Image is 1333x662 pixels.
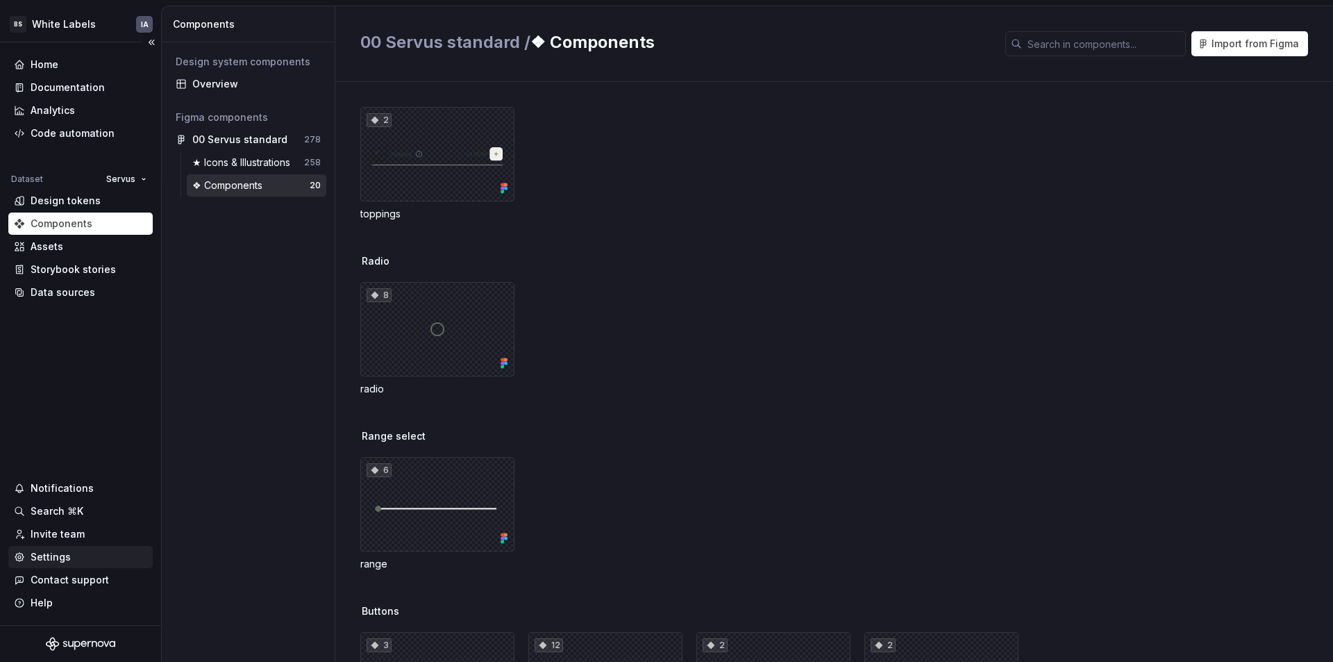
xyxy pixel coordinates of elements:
a: Components [8,213,153,235]
div: 20 [310,180,321,191]
div: Settings [31,550,71,564]
div: 2 [367,113,392,127]
a: Documentation [8,76,153,99]
div: 258 [304,157,321,168]
button: Servus [100,169,153,189]
button: Import from Figma [1191,31,1308,56]
button: BSWhite LabelsIA [3,9,158,39]
div: Contact support [31,573,109,587]
a: ❖ Components20 [187,174,326,197]
div: Invite team [31,527,85,541]
div: Notifications [31,481,94,495]
a: 00 Servus standard278 [170,129,326,151]
a: Code automation [8,122,153,144]
span: Import from Figma [1212,37,1299,51]
div: 3 [367,638,392,652]
div: Assets [31,240,63,254]
div: Components [173,17,329,31]
div: Design tokens [31,194,101,208]
div: Dataset [11,174,43,185]
div: 6range [360,457,514,571]
span: Range select [362,429,426,443]
div: 8radio [360,282,514,396]
div: 2toppings [360,107,514,221]
div: radio [360,382,514,396]
div: range [360,557,514,571]
div: Figma components [176,110,321,124]
button: Help [8,592,153,614]
div: 00 Servus standard [192,133,287,147]
a: Home [8,53,153,76]
span: Radio [362,254,389,268]
div: 2 [871,638,896,652]
div: Components [31,217,92,231]
a: ★ Icons & Illustrations258 [187,151,326,174]
input: Search in components... [1022,31,1186,56]
div: Storybook stories [31,263,116,276]
div: White Labels [32,17,96,31]
div: Design system components [176,55,321,69]
div: 2 [703,638,728,652]
button: Contact support [8,569,153,591]
span: Servus [106,174,135,185]
div: 12 [535,638,563,652]
h2: ❖ Components [360,31,989,53]
div: 278 [304,134,321,145]
div: Overview [192,77,321,91]
a: Overview [170,73,326,95]
a: Analytics [8,99,153,122]
div: Home [31,58,58,72]
div: ❖ Components [192,179,268,192]
div: Code automation [31,126,115,140]
a: Settings [8,546,153,568]
button: Collapse sidebar [142,33,161,52]
span: 00 Servus standard / [360,32,530,52]
div: 6 [367,463,392,477]
div: 8 [367,288,392,302]
div: Help [31,596,53,610]
button: Search ⌘K [8,500,153,522]
div: Analytics [31,104,75,117]
a: Storybook stories [8,258,153,281]
div: Data sources [31,286,95,299]
div: Search ⌘K [31,504,83,518]
a: Design tokens [8,190,153,212]
div: toppings [360,207,514,221]
svg: Supernova Logo [46,637,115,651]
a: Invite team [8,523,153,545]
a: Assets [8,235,153,258]
div: IA [141,19,149,30]
span: Buttons [362,604,399,618]
div: Documentation [31,81,105,94]
button: Notifications [8,477,153,499]
a: Data sources [8,281,153,304]
div: BS [10,16,26,33]
div: ★ Icons & Illustrations [192,156,296,169]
